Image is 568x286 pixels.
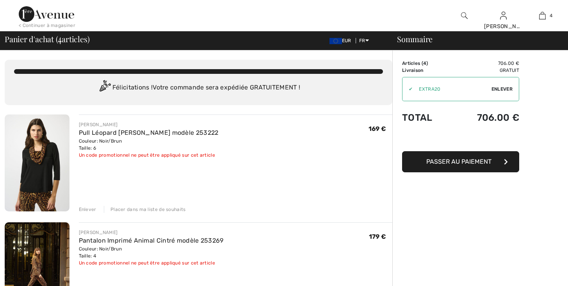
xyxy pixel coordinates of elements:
div: [PERSON_NAME] [79,229,224,236]
span: 4 [550,12,552,19]
div: Placer dans ma liste de souhaits [104,206,186,213]
span: Enlever [491,86,513,93]
div: Sommaire [388,35,563,43]
a: Se connecter [500,12,507,19]
div: ✔ [402,86,413,93]
div: Enlever [79,206,96,213]
img: Congratulation2.svg [97,80,112,96]
img: 1ère Avenue [19,6,74,22]
span: Passer au paiement [426,158,491,165]
span: EUR [329,38,354,43]
a: 4 [523,11,561,20]
div: Un code promotionnel ne peut être appliqué sur cet article [79,259,224,266]
iframe: PayPal [402,131,519,148]
div: < Continuer à magasiner [19,22,75,29]
span: Panier d'achat ( articles) [5,35,89,43]
td: Gratuit [451,67,519,74]
img: Pull Léopard Col Bénitier modèle 253222 [5,114,69,211]
input: Code promo [413,77,491,101]
div: Couleur: Noir/Brun Taille: 6 [79,138,219,152]
div: Félicitations ! Votre commande sera expédiée GRATUITEMENT ! [14,80,383,96]
span: 179 € [369,233,386,240]
td: Livraison [402,67,451,74]
td: 706.00 € [451,60,519,67]
span: 4 [423,61,426,66]
div: [PERSON_NAME] [484,22,522,30]
button: Passer au paiement [402,151,519,172]
td: 706.00 € [451,104,519,131]
span: 4 [58,33,62,43]
a: Pantalon Imprimé Animal Cintré modèle 253269 [79,237,224,244]
td: Total [402,104,451,131]
img: Euro [329,38,342,44]
span: 169 € [369,125,386,132]
img: Mes infos [500,11,507,20]
div: Un code promotionnel ne peut être appliqué sur cet article [79,152,219,159]
a: Pull Léopard [PERSON_NAME] modèle 253222 [79,129,219,136]
span: FR [359,38,369,43]
div: [PERSON_NAME] [79,121,219,128]
div: Couleur: Noir/Brun Taille: 4 [79,245,224,259]
img: recherche [461,11,468,20]
td: Articles ( ) [402,60,451,67]
img: Mon panier [539,11,546,20]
